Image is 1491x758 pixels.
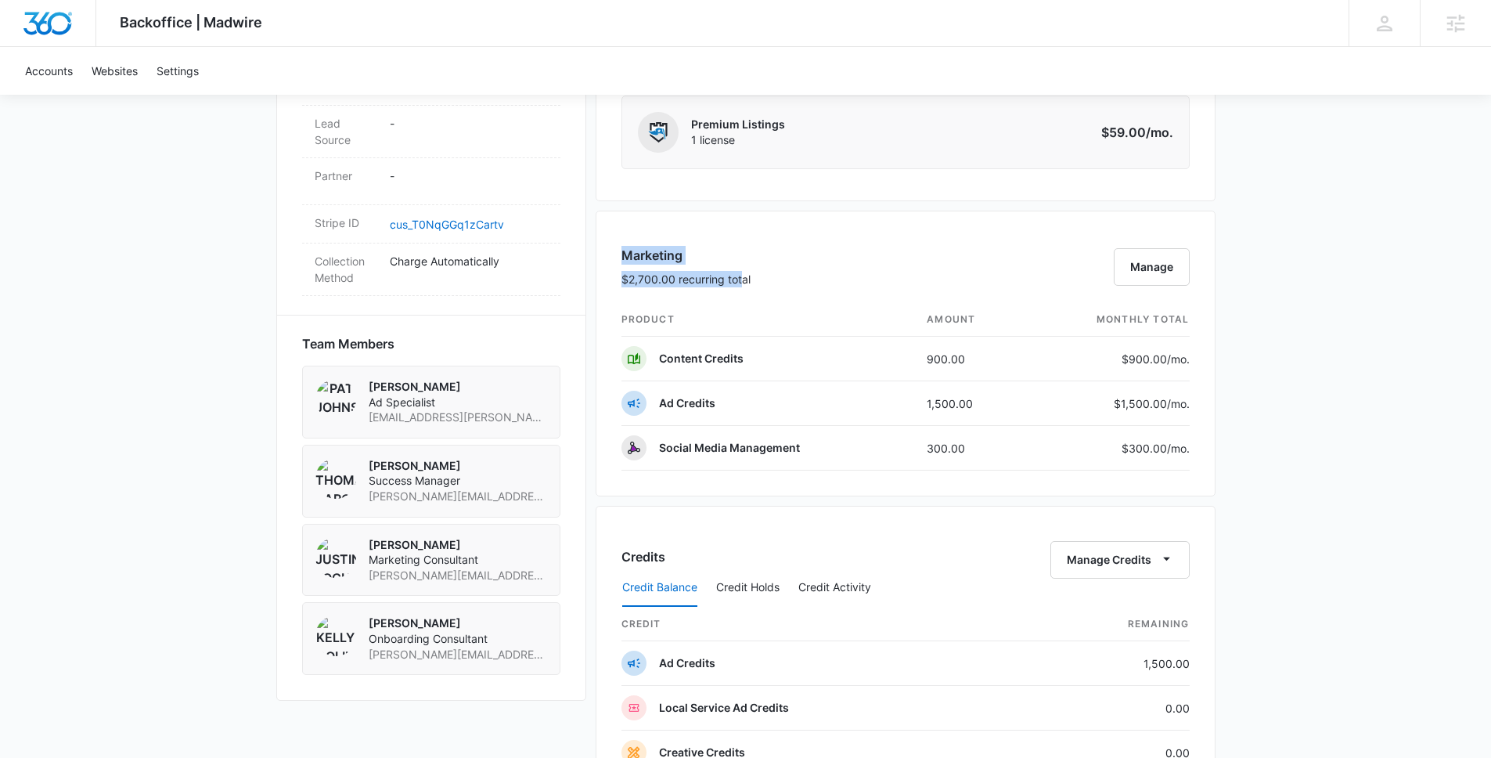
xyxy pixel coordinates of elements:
p: $1,500.00 [1114,395,1190,412]
dt: Collection Method [315,253,377,286]
span: [PERSON_NAME][EMAIL_ADDRESS][DOMAIN_NAME] [369,568,547,583]
p: Ad Credits [659,395,715,411]
div: Partner- [302,158,560,205]
span: Success Manager [369,473,547,489]
div: Stripe IDcus_T0NqGGq1zCartv [302,205,560,244]
span: Ad Specialist [369,395,547,410]
img: Thomas Baron [315,458,356,499]
span: 1 license [691,132,785,148]
p: $59.00 [1100,123,1173,142]
p: [PERSON_NAME] [369,615,547,631]
img: Pat Johnson [315,379,356,420]
p: Ad Credits [659,655,715,671]
span: /mo. [1167,397,1190,410]
p: - [390,115,548,132]
span: /mo. [1167,442,1190,455]
p: $300.00 [1116,440,1190,457]
th: Remaining [1024,608,1190,641]
a: Websites [82,47,147,95]
span: Marketing Consultant [369,552,547,568]
p: Charge Automatically [390,253,548,269]
div: Lead Source- [302,106,560,158]
button: Credit Balance [622,569,697,607]
p: $2,700.00 recurring total [621,271,751,287]
p: [PERSON_NAME] [369,537,547,553]
span: Backoffice | Madwire [120,14,262,31]
img: Justin Zochniak [315,537,356,578]
p: [PERSON_NAME] [369,458,547,474]
span: /mo. [1167,352,1190,366]
td: 900.00 [914,337,1028,381]
p: Social Media Management [659,440,800,456]
button: Manage Credits [1050,541,1190,579]
span: Team Members [302,334,394,353]
th: credit [621,608,1024,641]
td: 1,500.00 [1024,641,1190,686]
p: [PERSON_NAME] [369,379,547,395]
span: /mo. [1146,125,1173,140]
th: product [621,303,915,337]
span: [PERSON_NAME][EMAIL_ADDRESS][PERSON_NAME][DOMAIN_NAME] [369,489,547,504]
button: Credit Activity [798,569,871,607]
div: Collection MethodCharge Automatically [302,244,560,296]
dt: Stripe ID [315,215,377,231]
dt: Lead Source [315,115,377,148]
p: Premium Listings [691,117,785,132]
span: [EMAIL_ADDRESS][PERSON_NAME][DOMAIN_NAME] [369,410,547,425]
td: 300.00 [914,426,1028,471]
h3: Marketing [621,246,751,265]
a: cus_T0NqGGq1zCartv [390,218,504,231]
th: monthly total [1028,303,1190,337]
td: 0.00 [1024,686,1190,731]
p: - [390,168,548,184]
button: Credit Holds [716,569,780,607]
a: Accounts [16,47,82,95]
td: 1,500.00 [914,381,1028,426]
span: Onboarding Consultant [369,631,547,647]
p: $900.00 [1116,351,1190,367]
th: amount [914,303,1028,337]
a: Settings [147,47,208,95]
span: [PERSON_NAME][EMAIL_ADDRESS][PERSON_NAME][DOMAIN_NAME] [369,647,547,662]
img: Kelly Bolin [315,615,356,656]
p: Local Service Ad Credits [659,700,789,716]
dt: Partner [315,168,377,184]
button: Manage [1114,248,1190,286]
p: Content Credits [659,351,744,366]
h3: Credits [621,547,665,566]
